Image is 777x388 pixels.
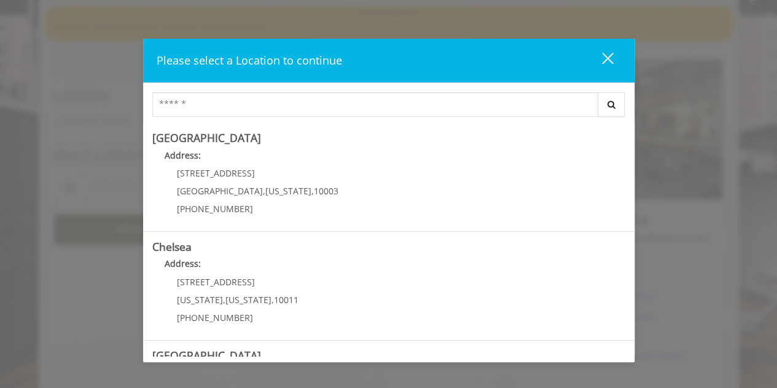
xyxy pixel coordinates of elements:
span: [PHONE_NUMBER] [177,312,253,323]
span: [GEOGRAPHIC_DATA] [177,185,263,197]
span: [STREET_ADDRESS] [177,276,255,288]
b: Address: [165,258,201,269]
b: Chelsea [152,239,192,254]
i: Search button [604,100,619,109]
div: close dialog [588,52,612,70]
span: 10011 [274,294,299,306]
span: [US_STATE] [265,185,311,197]
b: [GEOGRAPHIC_DATA] [152,130,261,145]
span: [US_STATE] [225,294,271,306]
button: close dialog [579,48,621,73]
span: , [263,185,265,197]
div: Center Select [152,92,625,123]
span: [PHONE_NUMBER] [177,203,253,215]
input: Search Center [152,92,598,117]
span: , [311,185,314,197]
span: [STREET_ADDRESS] [177,167,255,179]
span: 10003 [314,185,338,197]
span: Please select a Location to continue [157,53,342,68]
b: [GEOGRAPHIC_DATA] [152,348,261,363]
span: [US_STATE] [177,294,223,306]
span: , [271,294,274,306]
span: , [223,294,225,306]
b: Address: [165,149,201,161]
